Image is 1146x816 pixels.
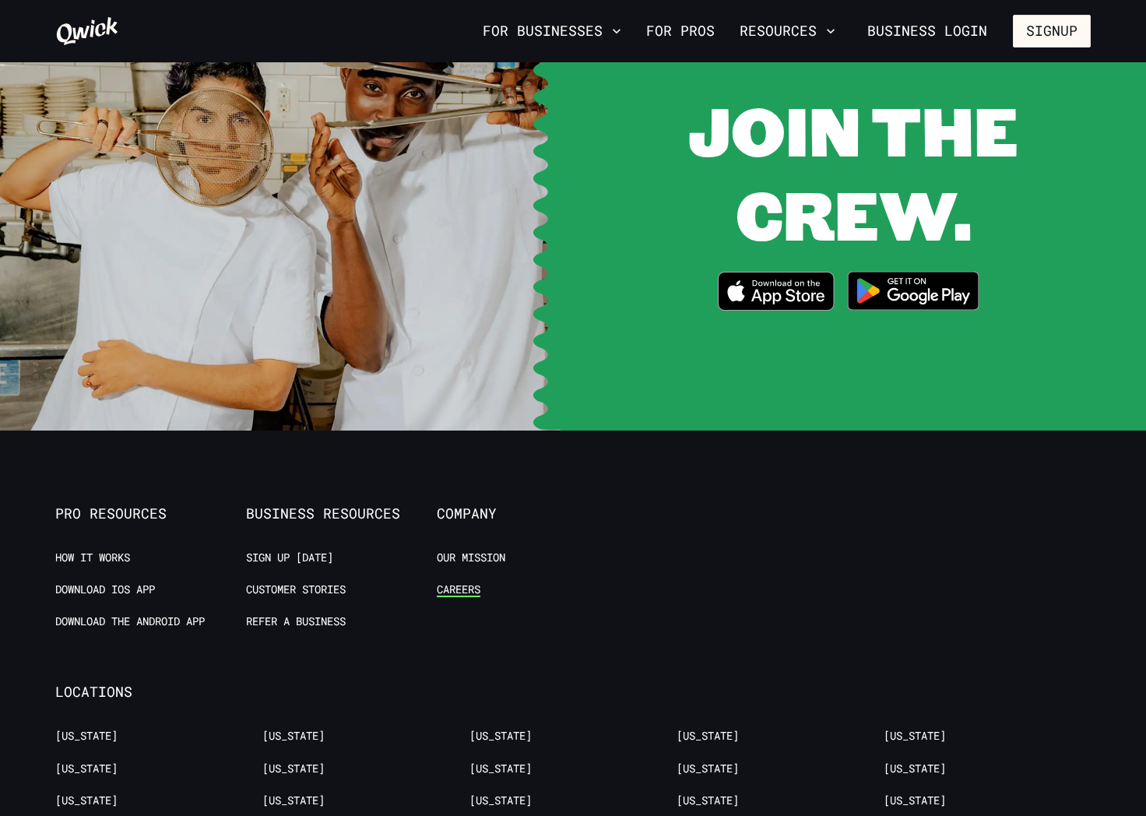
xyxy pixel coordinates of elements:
[469,729,532,744] a: [US_STATE]
[677,729,739,744] a: [US_STATE]
[246,505,437,522] span: Business Resources
[437,550,505,565] a: Our Mission
[677,793,739,808] a: [US_STATE]
[55,761,118,776] a: [US_STATE]
[1013,15,1091,47] button: Signup
[884,729,946,744] a: [US_STATE]
[55,582,155,597] a: Download IOS App
[437,505,627,522] span: Company
[262,761,325,776] a: [US_STATE]
[884,761,946,776] a: [US_STATE]
[640,18,721,44] a: For Pros
[55,550,130,565] a: How it Works
[55,729,118,744] a: [US_STATE]
[262,729,325,744] a: [US_STATE]
[246,614,346,629] a: Refer a Business
[55,793,118,808] a: [US_STATE]
[469,761,532,776] a: [US_STATE]
[688,85,1018,259] span: JOIN THE CREW.
[854,15,1000,47] a: Business Login
[246,582,346,597] a: Customer stories
[55,614,205,629] a: Download the Android App
[469,793,532,808] a: [US_STATE]
[718,272,835,315] a: Download on the App Store
[262,793,325,808] a: [US_STATE]
[476,18,627,44] button: For Businesses
[838,262,989,320] img: Get it on Google Play
[55,505,246,522] span: Pro Resources
[677,761,739,776] a: [US_STATE]
[55,684,1091,701] span: Locations
[884,793,946,808] a: [US_STATE]
[733,18,842,44] button: Resources
[246,550,333,565] a: Sign up [DATE]
[437,582,480,597] a: Careers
